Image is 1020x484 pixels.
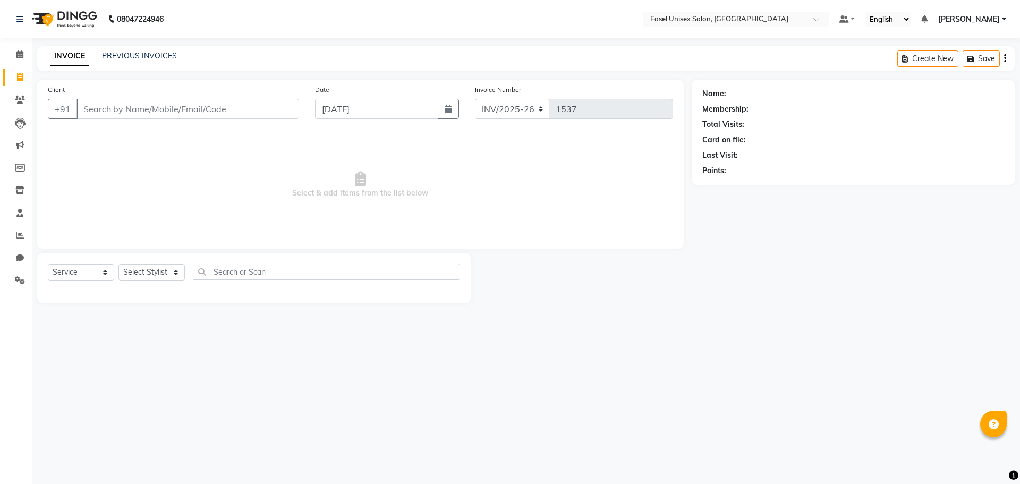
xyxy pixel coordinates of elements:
[702,119,744,130] div: Total Visits:
[48,132,673,238] span: Select & add items from the list below
[27,4,100,34] img: logo
[48,99,78,119] button: +91
[50,47,89,66] a: INVOICE
[897,50,958,67] button: Create New
[475,85,521,95] label: Invoice Number
[315,85,329,95] label: Date
[48,85,65,95] label: Client
[702,134,746,146] div: Card on file:
[117,4,164,34] b: 08047224946
[702,165,726,176] div: Points:
[702,88,726,99] div: Name:
[963,50,1000,67] button: Save
[938,14,1000,25] span: [PERSON_NAME]
[76,99,299,119] input: Search by Name/Mobile/Email/Code
[702,104,749,115] div: Membership:
[102,51,177,61] a: PREVIOUS INVOICES
[193,264,460,280] input: Search or Scan
[702,150,738,161] div: Last Visit:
